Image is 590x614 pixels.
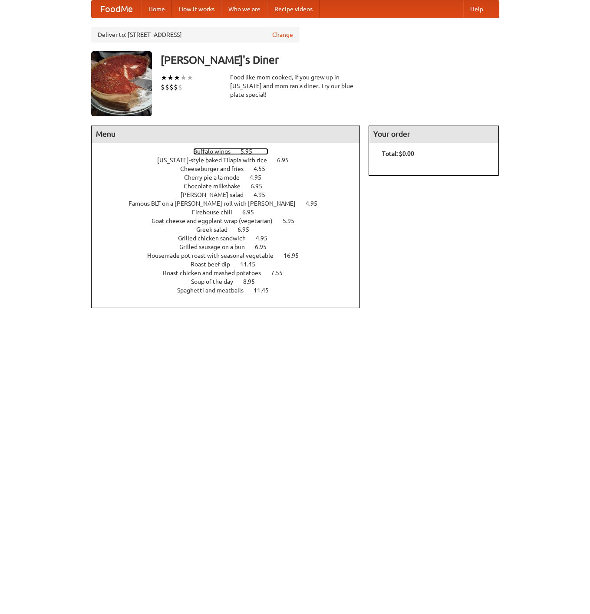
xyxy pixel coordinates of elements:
span: 6.95 [277,157,297,164]
h3: [PERSON_NAME]'s Diner [161,51,499,69]
span: Soup of the day [191,278,242,285]
a: Cheeseburger and fries 4.55 [180,165,281,172]
span: 7.55 [271,269,291,276]
span: 4.55 [254,165,274,172]
a: Chocolate milkshake 6.95 [184,183,278,190]
a: Roast beef dip 11.45 [191,261,271,268]
li: $ [165,82,169,92]
a: Home [142,0,172,18]
span: 4.95 [254,191,274,198]
li: $ [169,82,174,92]
li: ★ [161,73,167,82]
a: Recipe videos [267,0,320,18]
span: 6.95 [255,243,275,250]
span: Goat cheese and eggplant wrap (vegetarian) [152,217,281,224]
span: [US_STATE]-style baked Tilapia with rice [157,157,276,164]
span: [PERSON_NAME] salad [181,191,252,198]
span: 16.95 [283,252,307,259]
span: 6.95 [251,183,271,190]
li: ★ [174,73,180,82]
span: Housemade pot roast with seasonal vegetable [147,252,282,259]
a: Grilled chicken sandwich 4.95 [178,235,283,242]
div: Deliver to: [STREET_ADDRESS] [91,27,300,43]
li: $ [178,82,182,92]
img: angular.jpg [91,51,152,116]
a: Cherry pie a la mode 4.95 [184,174,277,181]
span: Chocolate milkshake [184,183,249,190]
a: Change [272,30,293,39]
b: Total: $0.00 [382,150,414,157]
a: Greek salad 6.95 [196,226,265,233]
div: Food like mom cooked, if you grew up in [US_STATE] and mom ran a diner. Try our blue plate special! [230,73,360,99]
span: Greek salad [196,226,236,233]
a: [US_STATE]-style baked Tilapia with rice 6.95 [157,157,305,164]
a: Goat cheese and eggplant wrap (vegetarian) 5.95 [152,217,310,224]
span: Buffalo wings [193,148,239,155]
span: Roast beef dip [191,261,239,268]
a: Buffalo wings 5.95 [193,148,268,155]
li: ★ [180,73,187,82]
span: Firehouse chili [192,209,241,216]
span: 8.95 [243,278,264,285]
span: 4.95 [250,174,270,181]
a: How it works [172,0,221,18]
span: Cheeseburger and fries [180,165,252,172]
span: 4.95 [306,200,326,207]
span: 6.95 [242,209,263,216]
li: $ [174,82,178,92]
span: Grilled chicken sandwich [178,235,254,242]
span: 5.95 [241,148,261,155]
a: Roast chicken and mashed potatoes 7.55 [163,269,299,276]
h4: Menu [92,125,360,143]
span: 11.45 [254,287,277,294]
a: Firehouse chili 6.95 [192,209,270,216]
a: Spaghetti and meatballs 11.45 [177,287,285,294]
a: Housemade pot roast with seasonal vegetable 16.95 [147,252,315,259]
a: FoodMe [92,0,142,18]
span: Grilled sausage on a bun [179,243,254,250]
span: 4.95 [256,235,276,242]
span: 5.95 [283,217,303,224]
span: 11.45 [240,261,264,268]
li: ★ [187,73,193,82]
span: 6.95 [237,226,258,233]
span: Roast chicken and mashed potatoes [163,269,270,276]
a: Grilled sausage on a bun 6.95 [179,243,283,250]
span: Famous BLT on a [PERSON_NAME] roll with [PERSON_NAME] [129,200,304,207]
span: Spaghetti and meatballs [177,287,252,294]
a: [PERSON_NAME] salad 4.95 [181,191,281,198]
a: Who we are [221,0,267,18]
a: Famous BLT on a [PERSON_NAME] roll with [PERSON_NAME] 4.95 [129,200,333,207]
li: ★ [167,73,174,82]
a: Help [463,0,490,18]
a: Soup of the day 8.95 [191,278,271,285]
h4: Your order [369,125,498,143]
span: Cherry pie a la mode [184,174,248,181]
li: $ [161,82,165,92]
